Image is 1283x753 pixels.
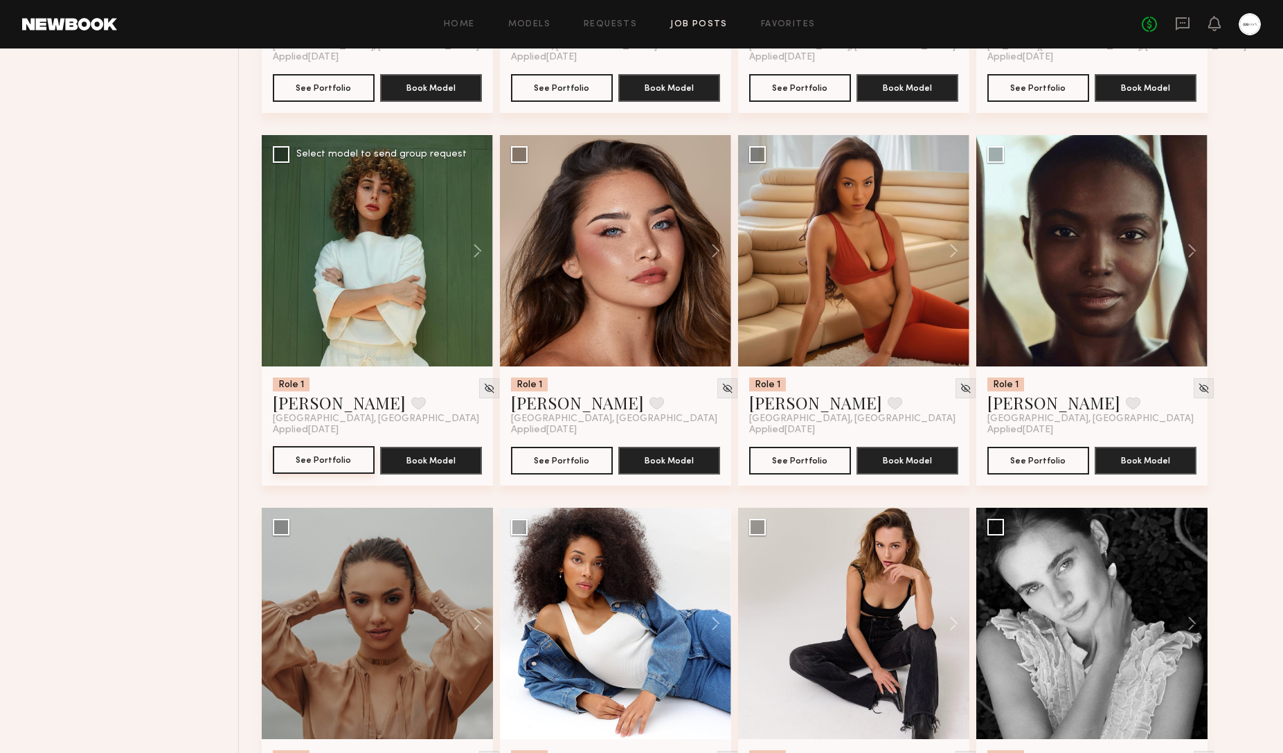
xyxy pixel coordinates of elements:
[856,81,958,93] a: Book Model
[987,52,1196,63] div: Applied [DATE]
[273,74,375,102] button: See Portfolio
[380,447,482,475] button: Book Model
[1095,74,1196,102] button: Book Model
[761,20,816,29] a: Favorites
[618,454,720,466] a: Book Model
[618,447,720,475] button: Book Model
[508,20,550,29] a: Models
[273,425,482,436] div: Applied [DATE]
[670,20,728,29] a: Job Posts
[511,391,644,414] a: [PERSON_NAME]
[618,81,720,93] a: Book Model
[511,74,613,102] button: See Portfolio
[273,52,482,63] div: Applied [DATE]
[987,447,1089,475] button: See Portfolio
[296,150,467,159] div: Select model to send group request
[721,382,733,394] img: Unhide Model
[749,414,955,425] span: [GEOGRAPHIC_DATA], [GEOGRAPHIC_DATA]
[511,52,720,63] div: Applied [DATE]
[273,414,479,425] span: [GEOGRAPHIC_DATA], [GEOGRAPHIC_DATA]
[749,378,786,391] div: Role 1
[856,74,958,102] button: Book Model
[380,81,482,93] a: Book Model
[1095,454,1196,466] a: Book Model
[584,20,637,29] a: Requests
[511,425,720,436] div: Applied [DATE]
[511,447,613,475] button: See Portfolio
[749,447,851,475] button: See Portfolio
[1198,382,1210,394] img: Unhide Model
[749,425,958,436] div: Applied [DATE]
[511,414,717,425] span: [GEOGRAPHIC_DATA], [GEOGRAPHIC_DATA]
[444,20,475,29] a: Home
[273,447,375,475] a: See Portfolio
[749,52,958,63] div: Applied [DATE]
[987,414,1194,425] span: [GEOGRAPHIC_DATA], [GEOGRAPHIC_DATA]
[618,74,720,102] button: Book Model
[987,378,1024,391] div: Role 1
[273,391,406,414] a: [PERSON_NAME]
[856,454,958,466] a: Book Model
[511,378,548,391] div: Role 1
[960,382,971,394] img: Unhide Model
[856,447,958,475] button: Book Model
[273,446,375,474] button: See Portfolio
[749,74,851,102] button: See Portfolio
[987,74,1089,102] button: See Portfolio
[1095,447,1196,475] button: Book Model
[987,425,1196,436] div: Applied [DATE]
[483,382,495,394] img: Unhide Model
[380,74,482,102] button: Book Model
[1095,81,1196,93] a: Book Model
[273,378,309,391] div: Role 1
[749,391,882,414] a: [PERSON_NAME]
[987,391,1120,414] a: [PERSON_NAME]
[380,454,482,466] a: Book Model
